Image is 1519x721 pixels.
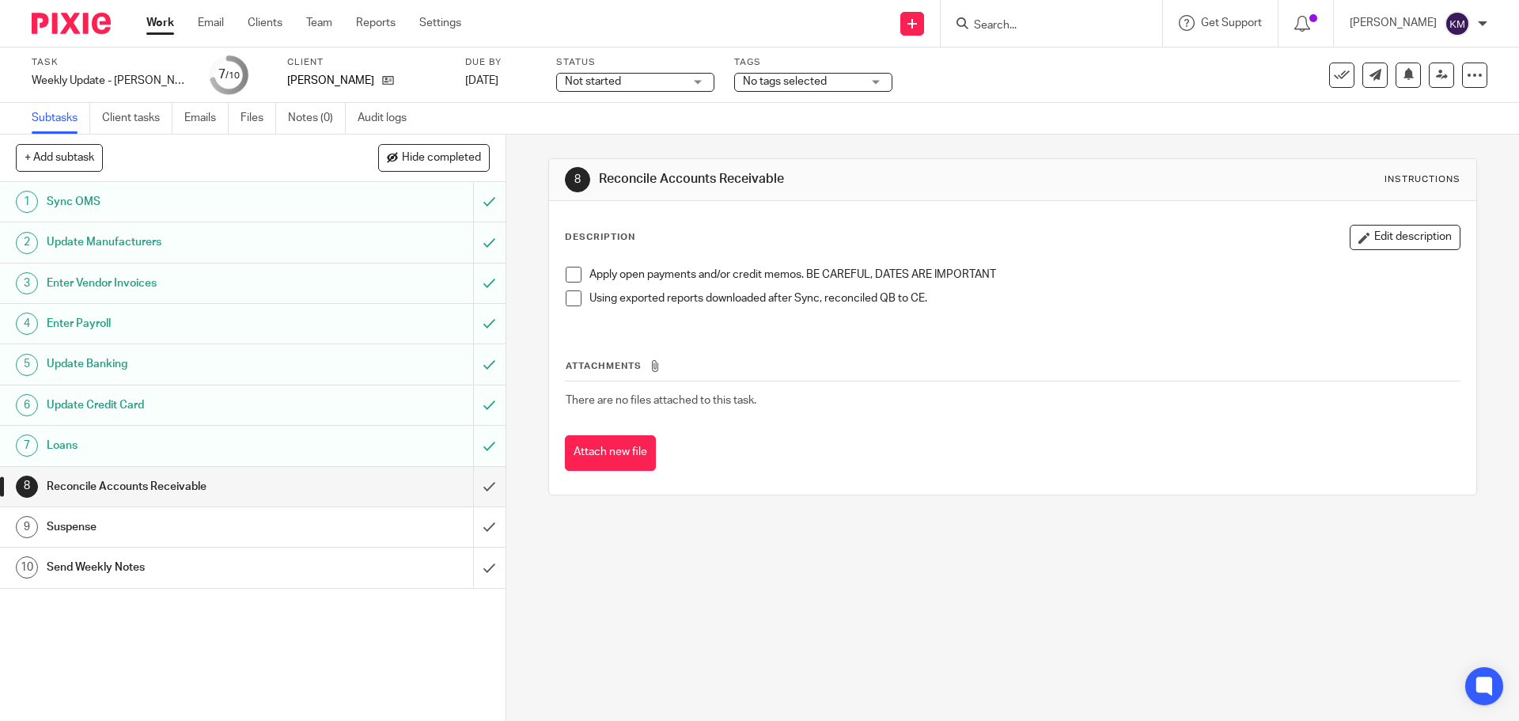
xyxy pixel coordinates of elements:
div: 8 [16,476,38,498]
a: Notes (0) [288,103,346,134]
h1: Update Banking [47,352,320,376]
div: 7 [218,66,240,84]
div: 5 [16,354,38,376]
a: Email [198,15,224,31]
h1: Enter Vendor Invoices [47,271,320,295]
div: 1 [16,191,38,213]
span: Not started [565,76,621,87]
a: Team [306,15,332,31]
label: Client [287,56,445,69]
h1: Enter Payroll [47,312,320,336]
p: [PERSON_NAME] [1350,15,1437,31]
a: Files [241,103,276,134]
div: 9 [16,516,38,538]
div: 8 [565,167,590,192]
a: Client tasks [102,103,172,134]
img: svg%3E [1445,11,1470,36]
input: Search [972,19,1115,33]
div: 3 [16,272,38,294]
span: Attachments [566,362,642,370]
p: Description [565,231,635,244]
a: Subtasks [32,103,90,134]
p: Apply open payments and/or credit memos. BE CAREFUL, DATES ARE IMPORTANT [589,267,1459,283]
div: 10 [16,556,38,579]
small: /10 [225,71,240,80]
a: Reports [356,15,396,31]
h1: Reconcile Accounts Receivable [47,475,320,499]
button: + Add subtask [16,144,103,171]
span: Get Support [1201,17,1262,28]
label: Status [556,56,714,69]
h1: Send Weekly Notes [47,556,320,579]
p: [PERSON_NAME] [287,73,374,89]
h1: Suspense [47,515,320,539]
span: There are no files attached to this task. [566,395,756,406]
span: Hide completed [402,152,481,165]
div: Weekly Update - [PERSON_NAME] [32,73,190,89]
label: Due by [465,56,536,69]
a: Audit logs [358,103,419,134]
h1: Loans [47,434,320,457]
img: Pixie [32,13,111,34]
span: [DATE] [465,75,498,86]
a: Settings [419,15,461,31]
button: Edit description [1350,225,1460,250]
div: Instructions [1385,173,1460,186]
h1: Update Manufacturers [47,230,320,254]
a: Clients [248,15,282,31]
label: Tags [734,56,892,69]
div: 2 [16,232,38,254]
div: 6 [16,394,38,416]
div: 7 [16,434,38,457]
a: Work [146,15,174,31]
div: 4 [16,313,38,335]
button: Attach new file [565,435,656,471]
h1: Sync OMS [47,190,320,214]
p: Using exported reports downloaded after Sync, reconciled QB to CE. [589,290,1459,306]
div: Weekly Update - Frymark [32,73,190,89]
a: Emails [184,103,229,134]
span: No tags selected [743,76,827,87]
label: Task [32,56,190,69]
button: Hide completed [378,144,490,171]
h1: Update Credit Card [47,393,320,417]
h1: Reconcile Accounts Receivable [599,171,1047,188]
